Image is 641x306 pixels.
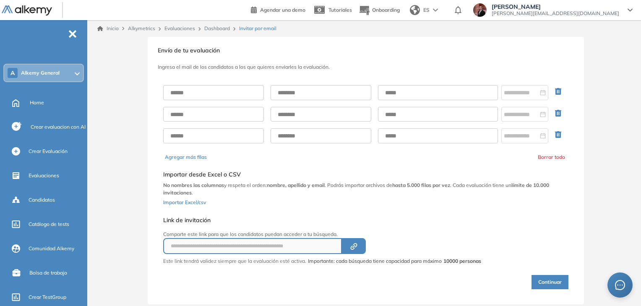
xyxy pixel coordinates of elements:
b: No nombres las columnas [163,182,224,188]
button: Agregar más filas [165,153,207,161]
span: Bolsa de trabajo [29,269,67,277]
img: world [410,5,420,15]
img: arrow [433,8,438,12]
b: nombre, apellido y email [267,182,325,188]
h5: Importar desde Excel o CSV [163,171,568,178]
span: Crear Evaluación [29,148,68,155]
button: Borrar todo [538,153,565,161]
span: [PERSON_NAME][EMAIL_ADDRESS][DOMAIN_NAME] [492,10,619,17]
span: Importar Excel/csv [163,199,206,205]
span: Candidatos [29,196,55,204]
a: Dashboard [204,25,230,31]
h3: Envío de tu evaluación [158,47,574,54]
span: Crear TestGroup [29,293,66,301]
button: Continuar [532,275,568,289]
b: límite de 10.000 invitaciones [163,182,549,196]
span: Onboarding [372,7,400,13]
span: [PERSON_NAME] [492,3,619,10]
span: Home [30,99,44,106]
p: y respeta el orden: . Podrás importar archivos de . Cada evaluación tiene un . [163,182,568,197]
h5: Link de invitación [163,217,481,224]
span: Importante: cada búsqueda tiene capacidad para máximo [308,257,481,265]
span: Crear evaluacion con AI [31,123,86,131]
span: Alkymetrics [128,25,155,31]
a: Agendar una demo [251,4,305,14]
span: Tutoriales [328,7,352,13]
a: Inicio [97,25,119,32]
span: message [615,280,625,290]
button: Importar Excel/csv [163,197,206,207]
img: Logo [2,5,52,16]
button: Onboarding [359,1,400,19]
span: Alkemy General [21,70,60,76]
h3: Ingresa el mail de los candidatos a los que quieres enviarles la evaluación. [158,64,574,70]
span: Catálogo de tests [29,220,69,228]
b: hasta 5.000 filas por vez [392,182,450,188]
span: Invitar por email [239,25,276,32]
span: ES [423,6,430,14]
span: Agendar una demo [260,7,305,13]
p: Este link tendrá validez siempre que la evaluación esté activa. [163,257,306,265]
a: Evaluaciones [164,25,195,31]
span: A [10,70,15,76]
span: Comunidad Alkemy [29,245,74,252]
p: Comparte este link para que los candidatos puedan acceder a tu búsqueda. [163,231,481,238]
strong: 10000 personas [443,258,481,264]
span: Evaluaciones [29,172,59,179]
